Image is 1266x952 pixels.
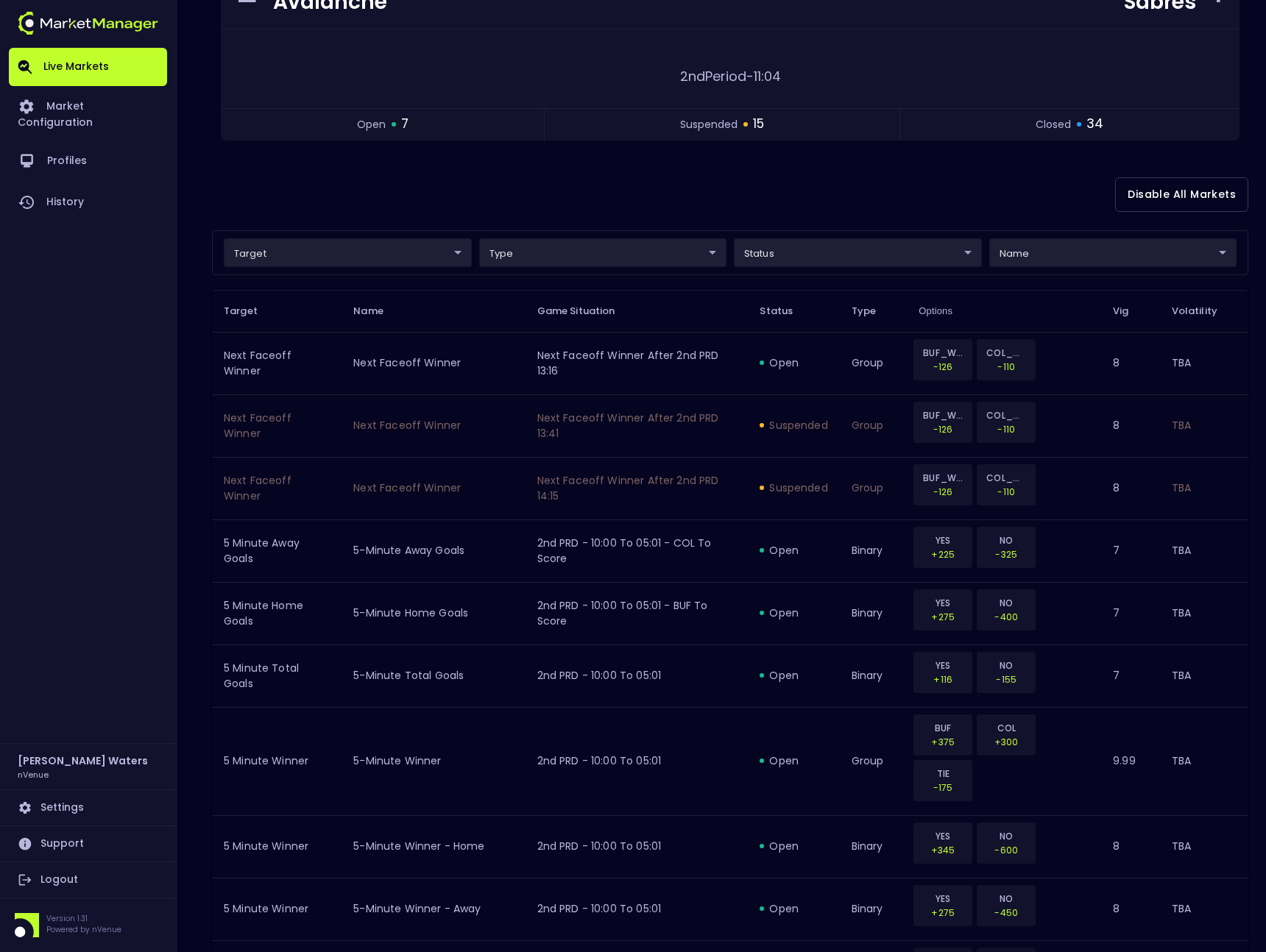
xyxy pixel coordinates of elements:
td: Next Faceoff Winner [342,457,525,519]
a: Support [9,826,167,862]
td: Next Faceoff Winner [342,394,525,457]
span: Target [224,305,277,318]
td: TBA [1160,878,1248,940]
h2: [PERSON_NAME] Waters [18,753,148,769]
span: 34 [1086,115,1103,134]
p: TIE [923,767,963,781]
div: target [989,238,1237,267]
p: NO [986,533,1026,547]
td: 8 [1101,332,1159,394]
div: open [760,901,827,916]
td: 8 [1101,394,1159,457]
p: NO [986,829,1026,843]
div: target [734,238,982,267]
p: -126 [923,422,963,436]
span: 15 [753,115,764,134]
p: -110 [986,360,1026,374]
p: +345 [923,843,963,857]
p: -155 [986,672,1026,686]
p: -126 [923,485,963,499]
td: TBA [1160,815,1248,878]
a: History [9,182,167,223]
td: binary [840,519,908,582]
p: -450 [986,906,1026,920]
td: 5-Minute Total Goals [342,644,525,707]
span: - [746,67,754,85]
a: Logout [9,862,167,898]
div: open [760,355,827,370]
div: open [760,668,827,683]
td: binary [840,878,908,940]
td: binary [840,582,908,644]
p: COL_WIN [986,408,1026,422]
p: NO [986,658,1026,672]
td: group [840,332,908,394]
p: BUF_WIN [923,471,963,485]
td: 5-Minute Winner - Away [342,878,525,940]
td: 2nd PRD - 10:00 to 05:01 - COL to Score [526,519,749,582]
span: Type [852,305,896,318]
p: BUF [923,721,963,735]
p: BUF_WIN [923,346,963,360]
td: 5 Minute Winner [212,878,342,940]
td: group [840,457,908,519]
div: open [760,753,827,768]
button: Disable All Markets [1115,177,1248,212]
span: closed [1036,117,1071,132]
span: Status [760,305,812,318]
p: BUF_WIN [923,408,963,422]
td: Next Faceoff Winner [212,457,342,519]
p: -400 [986,610,1026,624]
span: open [357,117,386,132]
span: 11:04 [754,67,781,85]
td: 2nd PRD - 10:00 to 05:01 [526,707,749,815]
span: suspended [680,117,738,132]
td: TBA [1160,707,1248,815]
p: +275 [923,610,963,624]
span: Vig [1113,305,1147,318]
td: 5 Minute Home Goals [212,582,342,644]
td: 9.99 [1101,707,1159,815]
td: group [840,707,908,815]
div: open [760,839,827,853]
td: 5 Minute Away Goals [212,519,342,582]
span: 7 [401,115,409,134]
h3: nVenue [18,769,49,780]
td: Next Faceoff Winner [212,394,342,457]
td: Next Faceoff Winner After 2nd PRD 13:41 [526,394,749,457]
p: -600 [986,843,1026,857]
div: suspended [760,418,827,433]
td: 8 [1101,878,1159,940]
td: TBA [1160,644,1248,707]
td: binary [840,815,908,878]
p: Version 1.31 [46,913,121,924]
a: Live Markets [9,48,167,86]
div: open [760,543,827,558]
p: COL [986,721,1026,735]
td: 7 [1101,644,1159,707]
p: +300 [986,735,1026,749]
p: YES [923,658,963,672]
td: Next Faceoff Winner After 2nd PRD 14:15 [526,457,749,519]
td: TBA [1160,519,1248,582]
td: 7 [1101,582,1159,644]
td: 2nd PRD - 10:00 to 05:01 [526,815,749,878]
div: Version 1.31Powered by nVenue [9,913,167,937]
span: Game Situation [537,305,634,318]
td: Next Faceoff Winner After 2nd PRD 13:16 [526,332,749,394]
span: 2nd Period [680,67,746,85]
p: +225 [923,547,963,561]
td: 5 Minute Winner [212,815,342,878]
p: YES [923,829,963,843]
p: -110 [986,422,1026,436]
td: TBA [1160,582,1248,644]
p: -175 [923,781,963,795]
td: Next Faceoff Winner [212,332,342,394]
td: group [840,394,908,457]
th: Options [907,290,1101,332]
p: YES [923,892,963,906]
td: 2nd PRD - 10:00 to 05:01 [526,878,749,940]
td: 5 Minute Winner [212,707,342,815]
td: Next Faceoff Winner [342,332,525,394]
p: -110 [986,485,1026,499]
